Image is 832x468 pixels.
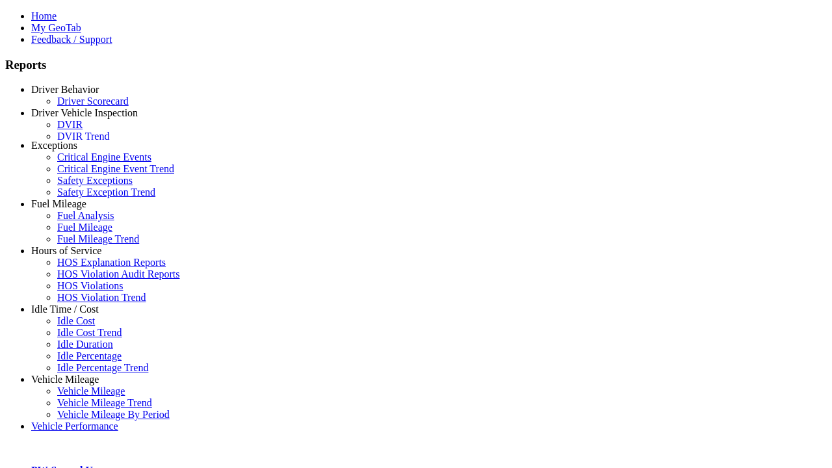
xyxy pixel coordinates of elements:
a: HOS Violation Trend [57,292,146,303]
a: Fuel Mileage Trend [57,233,139,244]
a: HOS Violation Audit Reports [57,268,180,279]
a: Vehicle Mileage [31,374,99,385]
a: Idle Percentage [57,350,122,361]
a: My GeoTab [31,22,81,33]
a: Vehicle Performance [31,421,118,432]
a: Hours of Service [31,245,101,256]
a: Safety Exception Trend [57,187,155,198]
a: Fuel Mileage [31,198,86,209]
a: Critical Engine Events [57,151,151,162]
a: Idle Time / Cost [31,304,99,315]
a: Home [31,10,57,21]
a: Exceptions [31,140,77,151]
a: Vehicle Mileage Trend [57,397,152,408]
a: Fuel Mileage [57,222,112,233]
a: Critical Engine Event Trend [57,163,174,174]
a: Vehicle Mileage By Period [57,409,170,420]
a: Idle Percentage Trend [57,362,148,373]
a: Idle Duration [57,339,113,350]
a: Idle Cost [57,315,95,326]
h3: Reports [5,58,827,72]
a: Driver Behavior [31,84,99,95]
a: HOS Violations [57,280,123,291]
a: DVIR Trend [57,131,109,142]
a: Driver Vehicle Inspection [31,107,138,118]
a: DVIR [57,119,83,130]
a: Fuel Analysis [57,210,114,221]
a: Vehicle Mileage [57,385,125,396]
a: HOS Explanation Reports [57,257,166,268]
a: Driver Scorecard [57,96,129,107]
a: Safety Exceptions [57,175,133,186]
a: Feedback / Support [31,34,112,45]
a: Idle Cost Trend [57,327,122,338]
